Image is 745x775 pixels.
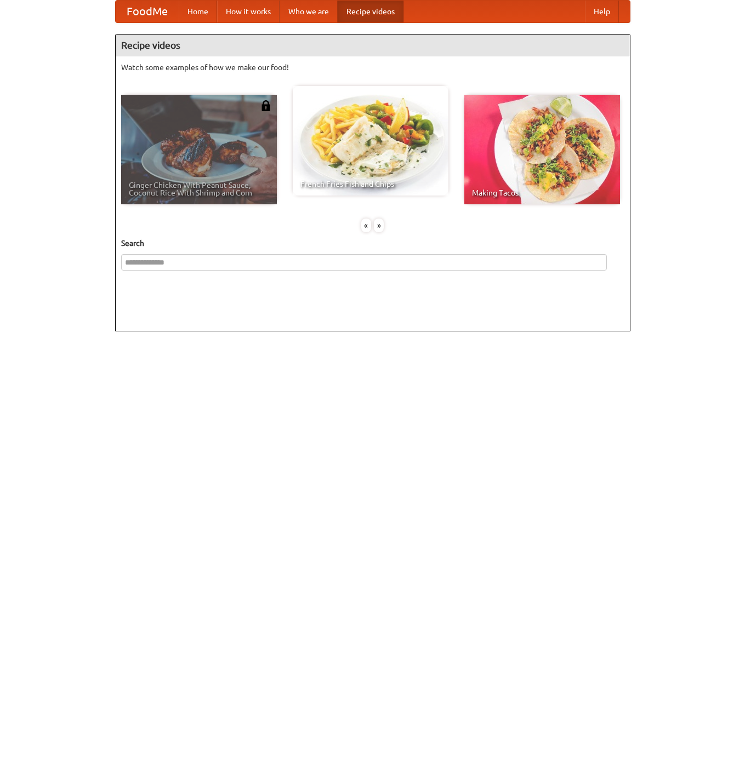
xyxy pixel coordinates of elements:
[585,1,619,22] a: Help
[179,1,217,22] a: Home
[361,219,371,232] div: «
[374,219,384,232] div: »
[293,86,448,196] a: French Fries Fish and Chips
[300,180,441,188] span: French Fries Fish and Chips
[260,100,271,111] img: 483408.png
[464,95,620,204] a: Making Tacos
[116,1,179,22] a: FoodMe
[121,62,624,73] p: Watch some examples of how we make our food!
[338,1,403,22] a: Recipe videos
[280,1,338,22] a: Who we are
[116,35,630,56] h4: Recipe videos
[121,238,624,249] h5: Search
[217,1,280,22] a: How it works
[472,189,612,197] span: Making Tacos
